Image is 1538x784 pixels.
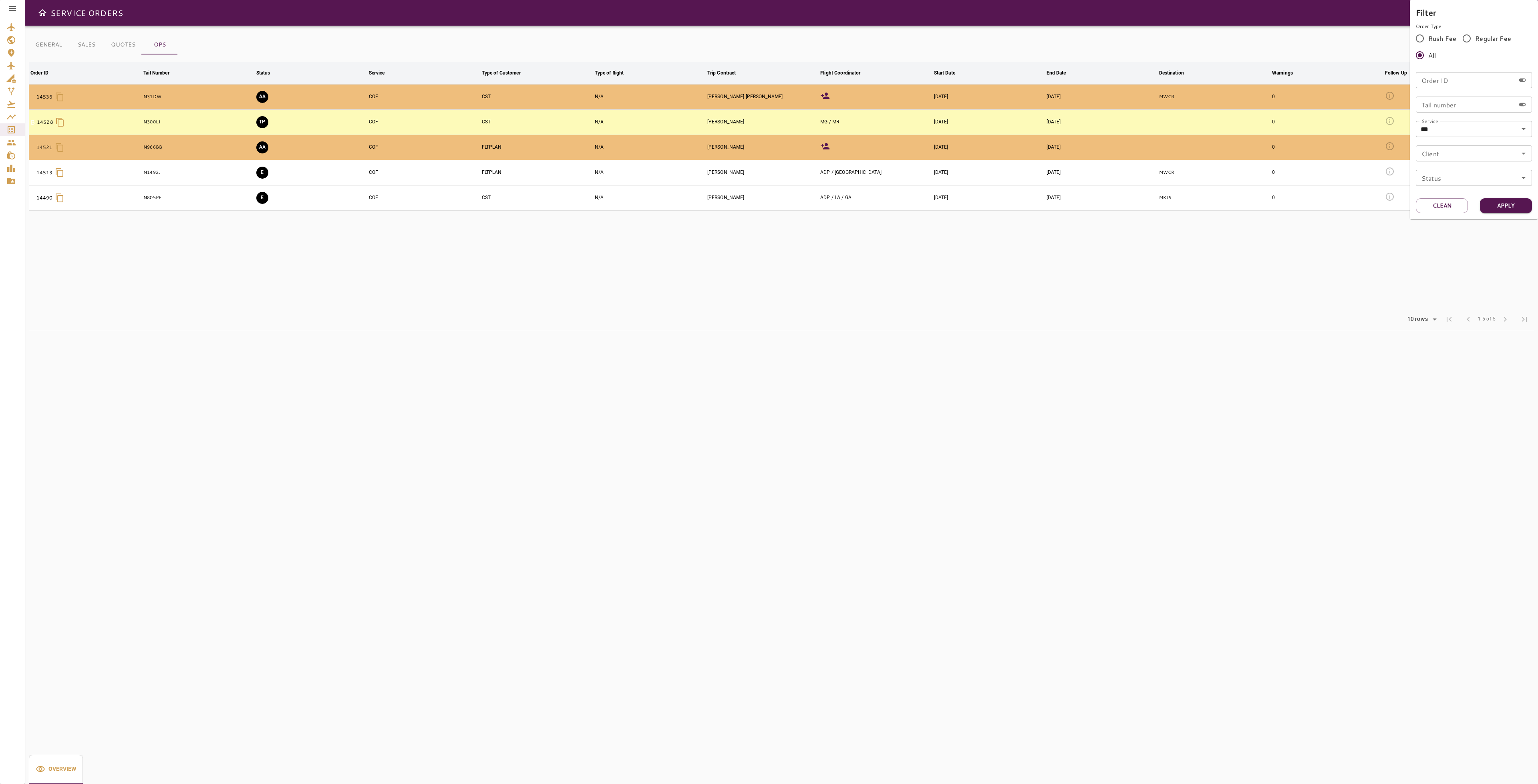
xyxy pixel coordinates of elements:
[1421,117,1438,124] label: Service
[1475,34,1511,43] span: Regular Fee
[1416,23,1532,30] p: Order Type
[1480,198,1532,213] button: Apply
[1518,123,1529,135] button: Open
[1428,50,1436,60] span: All
[1428,34,1456,43] span: Rush Fee
[1518,172,1529,183] button: Open
[1416,6,1532,19] h6: Filter
[1416,30,1532,64] div: rushFeeOrder
[1416,198,1468,213] button: Clean
[1518,148,1529,159] button: Open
